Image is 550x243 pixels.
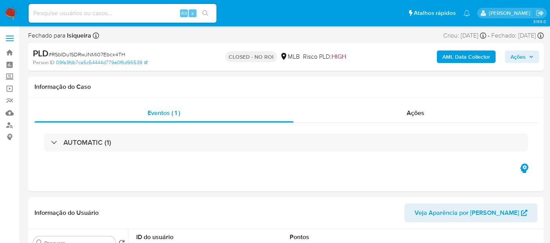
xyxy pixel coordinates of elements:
span: Ações [510,50,526,63]
b: AML Data Collector [442,50,490,63]
span: Alt [181,9,187,17]
span: # RSbIDu1SDRwJNMi07Ebcx4TH [49,50,125,58]
div: Fechado: [DATE] [491,31,544,40]
dt: ID do usuário [136,233,231,241]
div: AUTOMATIC (1) [44,133,528,151]
b: PLD [33,47,49,59]
h1: Informação do Usuário [34,209,99,217]
div: MLB [280,52,300,61]
h3: AUTOMATIC (1) [63,138,111,147]
button: AML Data Collector [437,50,496,63]
b: Person ID [33,59,54,66]
a: Notificações [463,10,470,16]
h1: Informação do Caso [34,83,537,91]
div: Criou: [DATE] [443,31,486,40]
p: CLOSED - NO ROI [225,51,277,62]
span: - [488,31,490,40]
p: leticia.siqueira@mercadolivre.com [489,9,533,17]
input: Pesquise usuários ou casos... [29,8,216,18]
b: lsiqueira [65,31,91,40]
span: Atalhos rápidos [414,9,456,17]
span: s [191,9,194,17]
button: Ações [505,50,539,63]
span: Risco PLD: [303,52,346,61]
button: Veja Aparência por [PERSON_NAME] [404,203,537,222]
a: Sair [536,9,544,17]
dt: Pontos [290,233,384,241]
span: Veja Aparência por [PERSON_NAME] [415,203,519,222]
a: 09fa3fdb7ca5c54444d779e0f6d96539 [56,59,148,66]
span: Fechado para [28,31,91,40]
button: search-icon [197,8,213,19]
span: HIGH [332,52,346,61]
span: Ações [407,108,424,117]
span: Eventos ( 1 ) [148,108,180,117]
